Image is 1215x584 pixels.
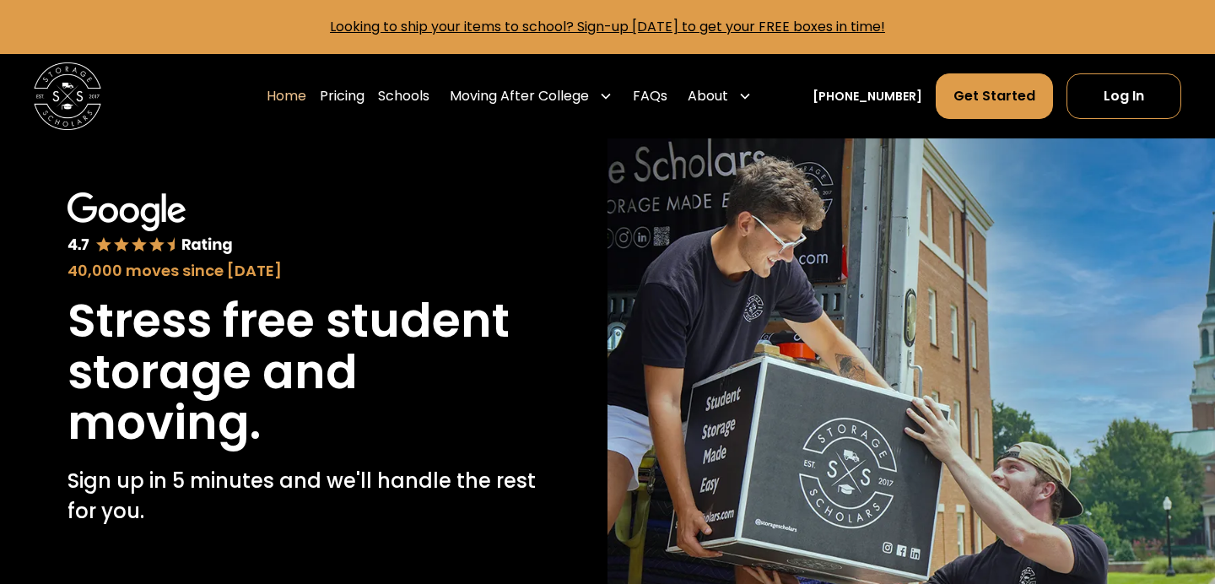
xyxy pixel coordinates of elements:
[320,73,364,120] a: Pricing
[330,17,885,36] a: Looking to ship your items to school? Sign-up [DATE] to get your FREE boxes in time!
[450,86,589,106] div: Moving After College
[688,86,728,106] div: About
[633,73,667,120] a: FAQs
[67,466,540,527] p: Sign up in 5 minutes and we'll handle the rest for you.
[681,73,759,120] div: About
[267,73,306,120] a: Home
[813,88,922,105] a: [PHONE_NUMBER]
[67,295,540,449] h1: Stress free student storage and moving.
[936,73,1053,119] a: Get Started
[34,62,101,130] img: Storage Scholars main logo
[378,73,429,120] a: Schools
[443,73,619,120] div: Moving After College
[67,259,540,282] div: 40,000 moves since [DATE]
[1066,73,1181,119] a: Log In
[67,192,233,256] img: Google 4.7 star rating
